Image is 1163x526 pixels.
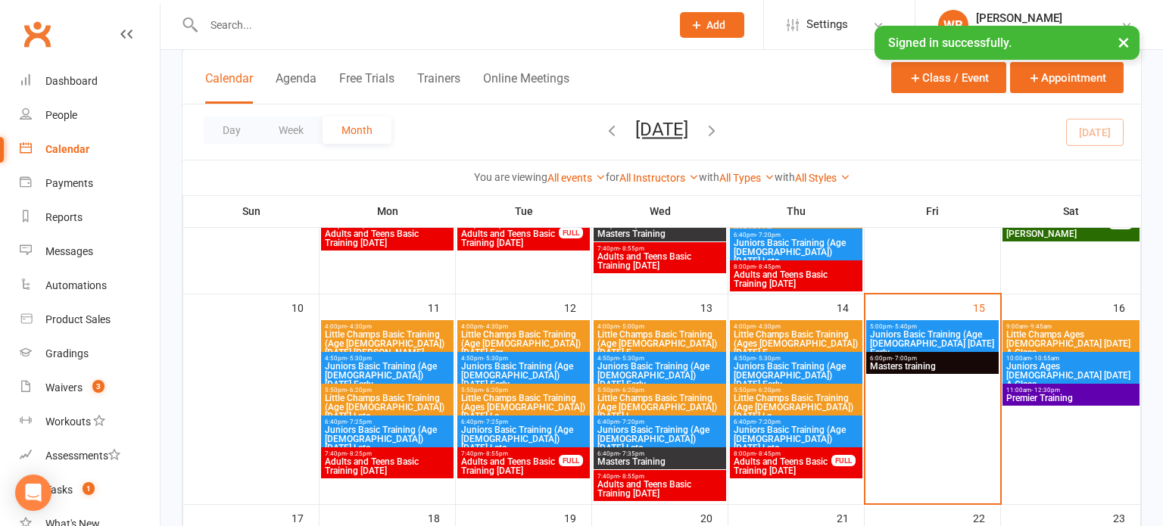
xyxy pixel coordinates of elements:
span: 4:00pm [460,323,587,330]
span: 4:50pm [460,355,587,362]
a: Tasks 1 [20,473,160,507]
a: Messages [20,235,160,269]
div: [PERSON_NAME] [976,11,1121,25]
span: Settings [806,8,848,42]
span: 4:00pm [324,323,451,330]
span: 6:40pm [597,419,723,425]
span: 7:40pm [597,473,723,480]
span: 5:50pm [460,387,587,394]
span: - 5:30pm [347,355,372,362]
span: - 8:55pm [619,473,644,480]
div: Dashboard [45,75,98,87]
span: 1 [83,482,95,495]
a: Dashboard [20,64,160,98]
span: 11:00am [1006,387,1136,394]
span: 4:50pm [324,355,451,362]
span: Signed in successfully. [888,36,1012,50]
span: Little Champs Basic Training (Age [DEMOGRAPHIC_DATA]) [DATE] Ear... [460,330,587,357]
span: Little Champs Basic Training (Age [DEMOGRAPHIC_DATA]) [DATE] La... [733,394,859,421]
span: Little Champs Basic Training (Ages [DEMOGRAPHIC_DATA]) [DATE] E... [733,330,859,357]
span: - 5:30pm [483,355,508,362]
strong: for [606,171,619,183]
span: 5:50pm [597,387,723,394]
span: Juniors Basic Training (Age [DEMOGRAPHIC_DATA]) [DATE] Early [460,362,587,389]
strong: You are viewing [474,171,547,183]
div: 14 [837,294,864,319]
span: - 12:30pm [1031,387,1060,394]
a: Reports [20,201,160,235]
input: Search... [199,14,660,36]
a: All Styles [795,172,850,184]
a: Automations [20,269,160,303]
span: 5:50pm [324,387,451,394]
span: Private Lesson - [PERSON_NAME] [1006,220,1109,238]
button: Day [204,117,260,144]
button: Month [323,117,391,144]
div: Reports [45,211,83,223]
button: Trainers [417,71,460,104]
div: WB [938,10,968,40]
span: Little Champs Basic Training (Age [DEMOGRAPHIC_DATA]) [DATE] [PERSON_NAME]... [324,330,451,357]
button: Add [680,12,744,38]
span: - 5:30pm [756,355,781,362]
span: 5:00pm [869,323,996,330]
div: 15 [973,294,1000,319]
button: × [1110,26,1137,58]
button: Calendar [205,71,253,104]
a: Payments [20,167,160,201]
strong: with [699,171,719,183]
span: 7:40pm [460,450,560,457]
a: Assessments [20,439,160,473]
button: [DATE] [635,119,688,140]
button: Week [260,117,323,144]
div: 10 [292,294,319,319]
span: - 8:25pm [347,450,372,457]
span: - 5:40pm [892,323,917,330]
span: Little Champs Basic Training (Age [DEMOGRAPHIC_DATA]) [DATE] E... [597,330,723,357]
a: Waivers 3 [20,371,160,405]
span: Juniors Basic Training (Age [DEMOGRAPHIC_DATA]) [DATE] Late [733,238,859,266]
div: Calendar [45,143,89,155]
span: Adults and Teens Basic Training [DATE] [597,252,723,270]
span: Adults and Teens Basic Training [DATE] [324,229,451,247]
span: 7:40pm [597,245,723,252]
th: Thu [728,195,865,227]
div: 16 [1113,294,1140,319]
span: Adults and Teens Basic Training [DATE] [460,457,560,475]
th: Tue [456,195,592,227]
button: Free Trials [339,71,394,104]
span: - 7:20pm [619,419,644,425]
span: 6:40pm [597,450,723,457]
div: Product Sales [45,313,111,325]
a: Clubworx [18,15,56,53]
span: Premier Training [1006,394,1136,403]
span: - 5:30pm [619,355,644,362]
button: Appointment [1010,62,1124,93]
span: - 6:20pm [483,387,508,394]
div: Messages [45,245,93,257]
span: - 6:20pm [347,387,372,394]
div: 13 [700,294,728,319]
button: Class / Event [891,62,1006,93]
span: 4:50pm [597,355,723,362]
span: - 7:20pm [756,419,781,425]
span: - 4:30pm [347,323,372,330]
div: 12 [564,294,591,319]
div: Payments [45,177,93,189]
span: Juniors Basic Training (Age [DEMOGRAPHIC_DATA]) [DATE] Early [597,362,723,389]
div: 11 [428,294,455,319]
a: Product Sales [20,303,160,337]
a: All Types [719,172,775,184]
span: Adults and Teens Basic Training [DATE] [460,229,560,247]
span: 7:40pm [324,450,451,457]
span: 4:50pm [733,355,859,362]
span: 8:00pm [733,450,832,457]
span: Adults and Teens Basic Training [DATE] [324,457,451,475]
span: - 8:55pm [483,450,508,457]
span: - 5:00pm [619,323,644,330]
span: 8:00pm [733,263,859,270]
span: 5:50pm [733,387,859,394]
a: Gradings [20,337,160,371]
span: 4:00pm [597,323,723,330]
span: - 8:45pm [756,263,781,270]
